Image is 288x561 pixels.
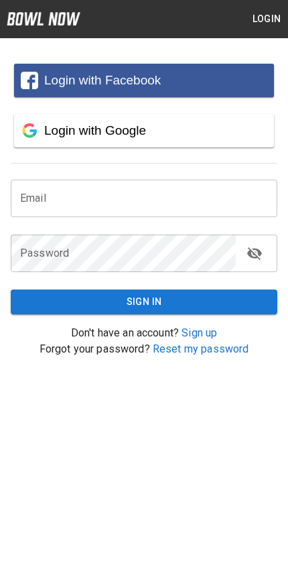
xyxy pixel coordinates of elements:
button: Login with Google [14,114,274,147]
p: Don't have an account? [11,325,277,341]
span: Login with Google [44,123,146,137]
button: Login with Facebook [14,64,274,97]
img: logo [7,12,80,25]
button: Sign In [11,290,277,314]
button: toggle password visibility [241,240,268,267]
a: Sign up [182,326,217,339]
span: Login with Facebook [44,73,161,87]
button: Login [245,7,288,32]
a: Reset my password [153,342,249,355]
p: Forgot your password? [11,341,277,357]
